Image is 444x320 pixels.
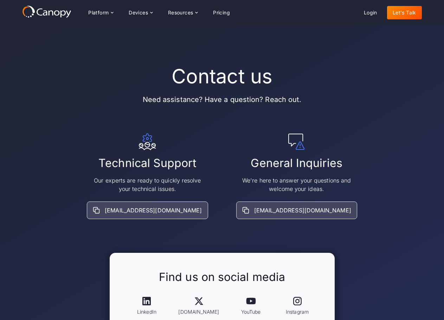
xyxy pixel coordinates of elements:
h2: Find us on social media [159,270,285,284]
div: Devices [129,10,148,15]
p: We're here to answer your questions and welcome your ideas. [240,176,353,193]
p: Need assistance? Have a question? Reach out. [143,94,302,105]
div: Instagram [286,308,309,315]
div: Resources [168,10,193,15]
div: YouTube [241,308,261,315]
a: Let's Talk [387,6,422,19]
h2: Technical Support [98,156,196,171]
div: LinkedIn [137,308,156,315]
p: Our experts are ready to quickly resolve your technical issues. [91,176,204,193]
div: [EMAIL_ADDRESS][DOMAIN_NAME] [254,206,351,215]
div: Platform [88,10,109,15]
a: Pricing [207,6,236,19]
h2: General Inquiries [251,156,342,171]
div: [DOMAIN_NAME] [178,308,219,315]
h1: Contact us [172,65,272,88]
a: Login [358,6,383,19]
div: [EMAIL_ADDRESS][DOMAIN_NAME] [105,206,202,215]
